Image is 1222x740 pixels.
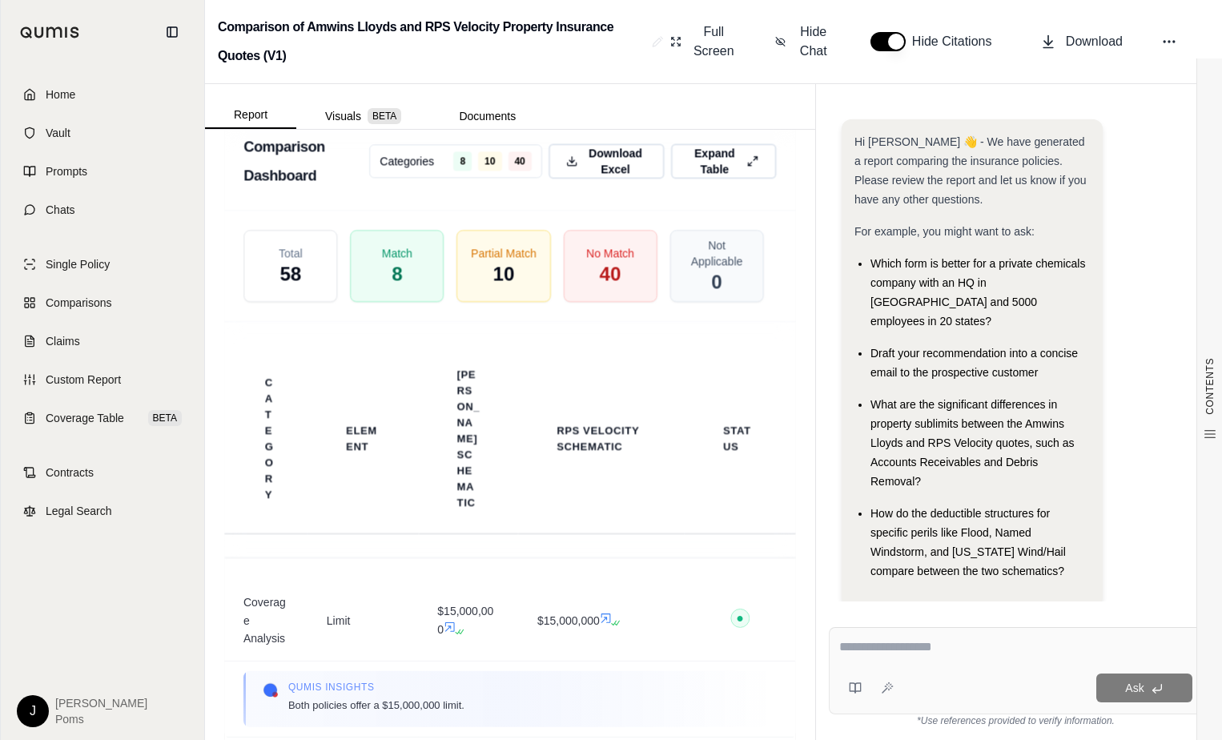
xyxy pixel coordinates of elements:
[769,16,838,67] button: Hide Chat
[537,413,665,465] th: RPS Velocity Schematic
[243,593,288,647] span: Coverage Analysis
[691,22,737,61] span: Full Screen
[584,146,646,178] span: Download Excel
[263,682,279,698] img: Qumis
[10,77,195,112] a: Home
[471,245,537,261] span: Partial Match
[246,365,293,513] th: Category
[671,144,777,179] button: Expand Table
[46,163,87,179] span: Prompts
[711,269,722,295] span: 0
[218,13,645,70] h2: Comparison of Amwins Lloyds and RPS Velocity Property Insurance Quotes (V1)
[10,455,195,490] a: Contracts
[55,711,147,727] span: Poms
[600,261,621,287] span: 40
[46,410,124,426] span: Coverage Table
[10,362,195,397] a: Custom Report
[20,26,80,38] img: Qumis Logo
[730,608,750,633] button: ●
[10,285,195,320] a: Comparisons
[296,103,430,129] button: Visuals
[46,256,110,272] span: Single Policy
[870,257,1085,328] span: Which form is better for a private chemicals company with an HQ in [GEOGRAPHIC_DATA] and 5000 emp...
[870,398,1074,488] span: What are the significant differences in property sublimits between the Amwins Lloyds and RPS Velo...
[1204,358,1216,415] span: CONTENTS
[438,357,500,521] th: [PERSON_NAME] Schematic
[493,261,515,287] span: 10
[478,152,501,171] span: 10
[10,154,195,189] a: Prompts
[159,19,185,45] button: Collapse sidebar
[46,465,94,481] span: Contracts
[870,347,1078,379] span: Draft your recommendation into a concise email to the prospective customer
[10,247,195,282] a: Single Policy
[380,154,434,170] span: Categories
[454,152,472,171] span: 8
[369,145,541,179] button: Categories81040
[46,86,75,103] span: Home
[1125,682,1144,694] span: Ask
[243,132,369,191] h3: Comparison Dashboard
[46,503,112,519] span: Legal Search
[549,144,665,179] button: Download Excel
[1096,674,1192,702] button: Ask
[829,714,1203,727] div: *Use references provided to verify information.
[689,146,741,178] span: Expand Table
[684,237,750,269] span: Not Applicable
[586,245,634,261] span: No Match
[854,225,1035,238] span: For example, you might want to ask:
[704,413,770,465] th: Status
[288,681,464,694] span: Qumis INSIGHTS
[438,602,500,638] span: $15,000,000
[664,16,743,67] button: Full Screen
[1034,26,1129,58] button: Download
[46,372,121,388] span: Custom Report
[17,695,49,727] div: J
[795,22,832,61] span: Hide Chat
[288,697,464,714] span: Both policies offer a $15,000,000 limit.
[55,695,147,711] span: [PERSON_NAME]
[279,245,303,261] span: Total
[870,507,1066,577] span: How do the deductible structures for specific perils like Flood, Named Windstorm, and [US_STATE] ...
[430,103,545,129] button: Documents
[280,261,302,287] span: 58
[1066,32,1123,51] span: Download
[508,152,532,171] span: 40
[912,32,1002,51] span: Hide Citations
[368,108,401,124] span: BETA
[46,295,111,311] span: Comparisons
[10,493,195,529] a: Legal Search
[10,115,195,151] a: Vault
[327,611,400,629] span: Limit
[382,245,412,261] span: Match
[392,261,402,287] span: 8
[10,324,195,359] a: Claims
[737,611,745,624] span: ●
[327,413,400,465] th: Element
[205,102,296,129] button: Report
[46,125,70,141] span: Vault
[854,135,1087,206] span: Hi [PERSON_NAME] 👋 - We have generated a report comparing the insurance policies. Please review t...
[148,410,182,426] span: BETA
[10,192,195,227] a: Chats
[10,400,195,436] a: Coverage TableBETA
[46,333,80,349] span: Claims
[537,611,665,629] span: $15,000,000
[46,202,75,218] span: Chats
